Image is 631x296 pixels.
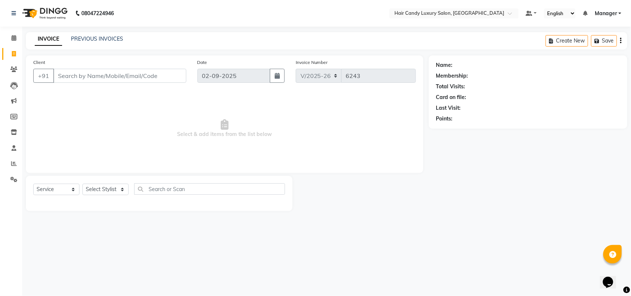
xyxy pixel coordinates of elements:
a: PREVIOUS INVOICES [71,35,123,42]
span: Manager [595,10,617,17]
button: Save [591,35,617,47]
label: Client [33,59,45,66]
b: 08047224946 [81,3,114,24]
div: Membership: [436,72,468,80]
button: Create New [546,35,588,47]
div: Name: [436,61,453,69]
span: Select & add items from the list below [33,92,416,166]
div: Last Visit: [436,104,461,112]
div: Card on file: [436,93,467,101]
img: logo [19,3,69,24]
label: Invoice Number [296,59,328,66]
iframe: chat widget [600,266,624,289]
input: Search by Name/Mobile/Email/Code [53,69,186,83]
div: Points: [436,115,453,123]
button: +91 [33,69,54,83]
label: Date [197,59,207,66]
a: INVOICE [35,33,62,46]
input: Search or Scan [134,183,285,195]
div: Total Visits: [436,83,465,91]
